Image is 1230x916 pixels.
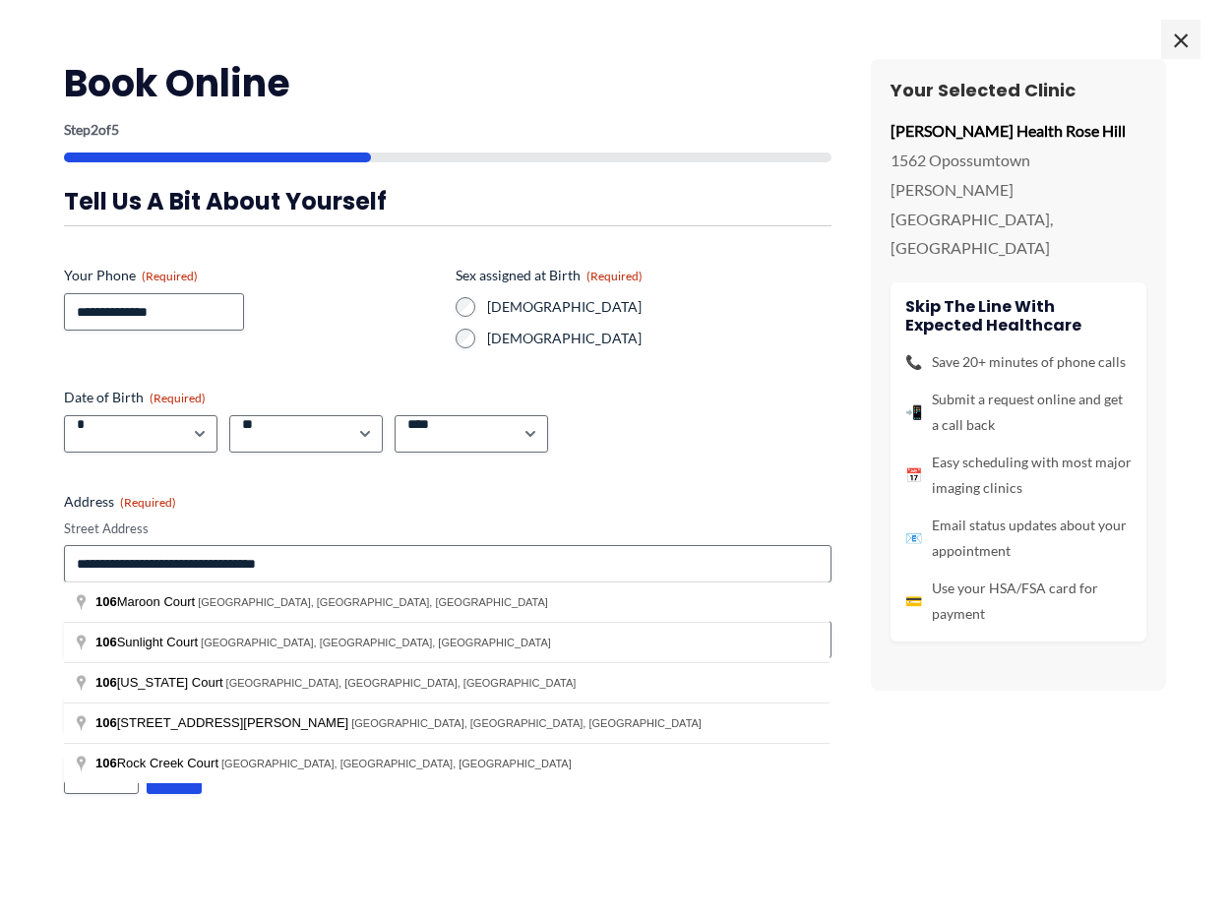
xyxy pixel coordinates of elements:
span: [GEOGRAPHIC_DATA], [GEOGRAPHIC_DATA], [GEOGRAPHIC_DATA] [351,717,702,729]
span: 📅 [905,462,922,488]
h2: Book Online [64,59,831,107]
label: [DEMOGRAPHIC_DATA] [487,329,831,348]
span: 💳 [905,588,922,614]
h3: Tell us a bit about yourself [64,186,831,216]
span: Sunlight Court [95,635,201,649]
span: [GEOGRAPHIC_DATA], [GEOGRAPHIC_DATA], [GEOGRAPHIC_DATA] [198,596,548,608]
p: [PERSON_NAME] Health Rose Hill [891,116,1146,146]
p: 1562 Opossumtown [PERSON_NAME][GEOGRAPHIC_DATA], [GEOGRAPHIC_DATA] [891,146,1146,263]
span: (Required) [120,495,176,510]
span: × [1161,20,1200,59]
label: Street Address [64,519,831,538]
span: (Required) [150,391,206,405]
span: 2 [91,121,98,138]
li: Email status updates about your appointment [905,513,1132,564]
span: (Required) [142,269,198,283]
li: Use your HSA/FSA card for payment [905,576,1132,627]
p: Step of [64,123,831,137]
label: [DEMOGRAPHIC_DATA] [487,297,831,317]
span: Maroon Court [95,594,198,609]
li: Easy scheduling with most major imaging clinics [905,450,1132,501]
span: [GEOGRAPHIC_DATA], [GEOGRAPHIC_DATA], [GEOGRAPHIC_DATA] [221,758,572,769]
legend: Address [64,492,176,512]
h4: Skip the line with Expected Healthcare [905,297,1132,335]
span: [US_STATE] Court [95,675,226,690]
span: 106 [95,756,117,770]
span: 5 [111,121,119,138]
span: [GEOGRAPHIC_DATA], [GEOGRAPHIC_DATA], [GEOGRAPHIC_DATA] [201,637,551,648]
span: [GEOGRAPHIC_DATA], [GEOGRAPHIC_DATA], [GEOGRAPHIC_DATA] [226,677,577,689]
span: Rock Creek Court [95,756,221,770]
legend: Date of Birth [64,388,206,407]
legend: Sex assigned at Birth [456,266,643,285]
li: Save 20+ minutes of phone calls [905,349,1132,375]
span: 106 [95,675,117,690]
span: 106 [95,715,117,730]
span: 📧 [905,525,922,551]
h3: Your Selected Clinic [891,79,1146,101]
span: 106 [95,594,117,609]
span: 📞 [905,349,922,375]
span: 106 [95,635,117,649]
li: Submit a request online and get a call back [905,387,1132,438]
label: Your Phone [64,266,440,285]
span: 📲 [905,399,922,425]
span: [STREET_ADDRESS][PERSON_NAME] [95,715,351,730]
span: (Required) [586,269,643,283]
